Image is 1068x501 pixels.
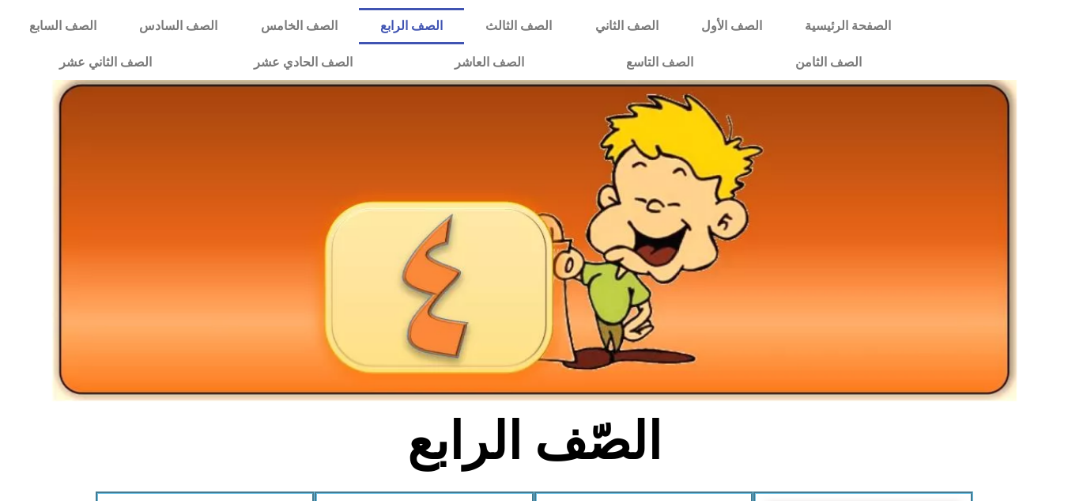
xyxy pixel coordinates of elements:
[403,44,575,81] a: الصف العاشر
[8,8,118,44] a: الصف السابع
[574,8,680,44] a: الصف الثاني
[273,411,795,473] h2: الصّف الرابع
[240,8,359,44] a: الصف الخامس
[202,44,403,81] a: الصف الحادي عشر
[783,8,912,44] a: الصفحة الرئيسية
[464,8,573,44] a: الصف الثالث
[744,44,912,81] a: الصف الثامن
[359,8,464,44] a: الصف الرابع
[8,44,202,81] a: الصف الثاني عشر
[680,8,783,44] a: الصف الأول
[118,8,239,44] a: الصف السادس
[575,44,744,81] a: الصف التاسع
